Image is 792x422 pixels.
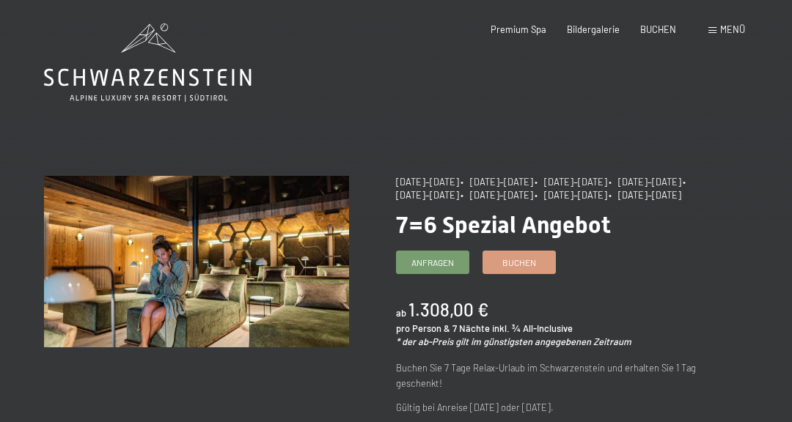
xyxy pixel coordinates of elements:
a: Buchen [483,251,555,273]
em: * der ab-Preis gilt im günstigsten angegebenen Zeitraum [396,336,631,347]
a: Bildergalerie [567,23,620,35]
span: • [DATE]–[DATE] [461,189,533,201]
span: [DATE]–[DATE] [396,176,459,188]
b: 1.308,00 € [408,299,488,320]
a: Premium Spa [491,23,546,35]
span: 7=6 Spezial Angebot [396,211,611,239]
span: ab [396,307,406,319]
span: Buchen [502,256,536,269]
span: 7 Nächte [452,322,490,334]
span: • [DATE]–[DATE] [609,176,681,188]
p: Gültig bei Anreise [DATE] oder [DATE]. [396,400,701,415]
span: inkl. ¾ All-Inclusive [492,322,573,334]
a: Anfragen [397,251,469,273]
span: • [DATE]–[DATE] [535,176,607,188]
span: pro Person & [396,322,450,334]
span: • [DATE]–[DATE] [396,176,690,201]
a: BUCHEN [640,23,676,35]
span: Menü [720,23,745,35]
span: • [DATE]–[DATE] [461,176,533,188]
img: 7=6 Spezial Angebot [44,176,349,347]
span: Anfragen [411,256,454,269]
span: • [DATE]–[DATE] [609,189,681,201]
span: • [DATE]–[DATE] [535,189,607,201]
p: Buchen Sie 7 Tage Relax-Urlaub im Schwarzenstein und erhalten Sie 1 Tag geschenkt! [396,360,701,390]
